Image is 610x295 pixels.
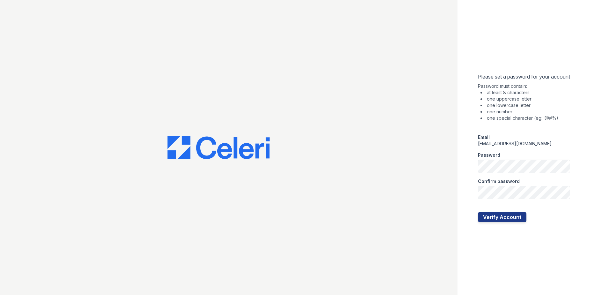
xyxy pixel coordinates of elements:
label: Confirm password [478,178,520,185]
button: Verify Account [478,212,526,222]
li: one special character (eg: !@#%) [480,115,570,121]
form: Please set a password for your account [478,73,570,222]
li: one uppercase letter [480,96,570,102]
div: Password must contain: [478,83,570,121]
img: CE_Logo_Blue-a8612792a0a2168367f1c8372b55b34899dd931a85d93a1a3d3e32e68fde9ad4.png [167,136,270,159]
li: one lowercase letter [480,102,570,109]
div: [EMAIL_ADDRESS][DOMAIN_NAME] [478,140,570,147]
li: one number [480,109,570,115]
div: Email [478,134,570,140]
label: Password [478,152,500,158]
li: at least 8 characters [480,89,570,96]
